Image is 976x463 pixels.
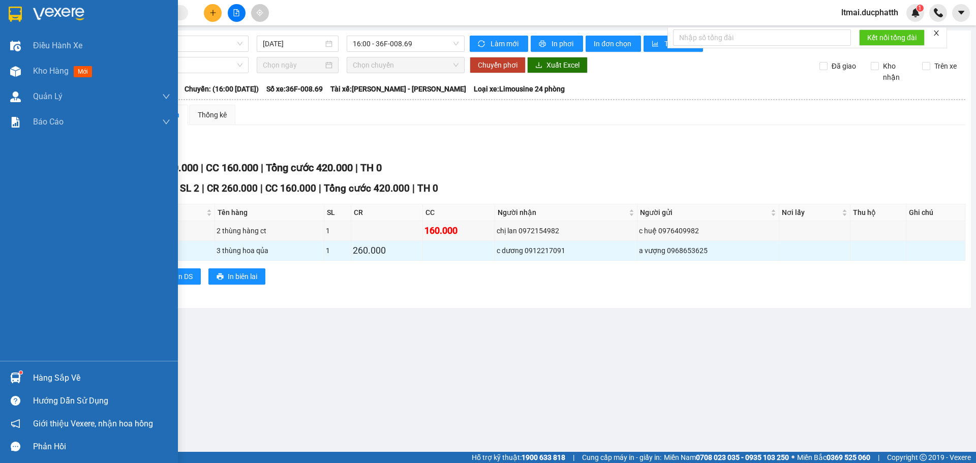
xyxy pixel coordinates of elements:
[355,162,358,174] span: |
[11,419,20,428] span: notification
[664,452,789,463] span: Miền Nam
[351,204,423,221] th: CR
[11,442,20,451] span: message
[217,273,224,281] span: printer
[162,92,170,101] span: down
[586,36,641,52] button: In đơn chọn
[208,268,265,285] button: printerIn biên lai
[10,117,21,128] img: solution-icon
[522,453,565,461] strong: 1900 633 818
[782,207,840,218] span: Nơi lấy
[33,39,82,52] span: Điều hành xe
[206,162,258,174] span: CC 160.000
[11,396,20,406] span: question-circle
[10,66,21,77] img: warehouse-icon
[256,9,263,16] span: aim
[696,453,789,461] strong: 0708 023 035 - 0935 103 250
[639,245,777,256] div: a vượng 0968653625
[535,61,542,70] span: download
[201,162,203,174] span: |
[360,162,382,174] span: TH 0
[162,118,170,126] span: down
[652,40,660,48] span: bar-chart
[204,4,222,22] button: plus
[74,66,92,77] span: mới
[911,8,920,17] img: icon-new-feature
[260,182,263,194] span: |
[217,245,322,256] div: 3 thùng hoa qủa
[33,417,153,430] span: Giới thiệu Vexere, nhận hoa hồng
[176,271,193,282] span: In DS
[9,7,22,22] img: logo-vxr
[353,243,421,258] div: 260.000
[859,29,925,46] button: Kết nối tổng đài
[833,6,906,19] span: ltmai.ducphatth
[33,90,63,103] span: Quản Lý
[33,115,64,128] span: Báo cáo
[644,36,703,52] button: bar-chartThống kê
[198,109,227,120] div: Thống kê
[474,83,565,95] span: Loại xe: Limousine 24 phòng
[233,9,240,16] span: file-add
[470,36,528,52] button: syncLàm mới
[157,268,201,285] button: printerIn DS
[19,371,22,374] sup: 1
[639,225,777,236] div: c huệ 0976409982
[527,57,588,73] button: downloadXuất Excel
[491,38,520,49] span: Làm mới
[33,393,170,409] div: Hướng dẫn sử dụng
[906,204,965,221] th: Ghi chú
[879,60,914,83] span: Kho nhận
[330,83,466,95] span: Tài xế: [PERSON_NAME] - [PERSON_NAME]
[478,40,486,48] span: sync
[324,182,410,194] span: Tổng cước 420.000
[546,59,579,71] span: Xuất Excel
[263,38,323,49] input: 13/08/2025
[470,57,526,73] button: Chuyển phơi
[917,5,924,12] sup: 1
[573,452,574,463] span: |
[594,38,633,49] span: In đơn chọn
[266,83,323,95] span: Số xe: 36F-008.69
[850,204,906,221] th: Thu hộ
[207,182,258,194] span: CR 260.000
[412,182,415,194] span: |
[867,32,917,43] span: Kết nối tổng đài
[918,5,922,12] span: 1
[217,225,322,236] div: 2 thùng hàng ct
[209,9,217,16] span: plus
[353,36,459,51] span: 16:00 - 36F-008.69
[228,271,257,282] span: In biên lai
[920,454,927,461] span: copyright
[265,182,316,194] span: CC 160.000
[952,4,970,22] button: caret-down
[33,66,69,76] span: Kho hàng
[957,8,966,17] span: caret-down
[10,91,21,102] img: warehouse-icon
[319,182,321,194] span: |
[423,204,495,221] th: CC
[472,452,565,463] span: Hỗ trợ kỹ thuật:
[180,182,199,194] span: SL 2
[424,224,493,238] div: 160.000
[640,207,769,218] span: Người gửi
[878,452,879,463] span: |
[497,225,635,236] div: chị lan 0972154982
[828,60,860,72] span: Đã giao
[10,373,21,383] img: warehouse-icon
[497,245,635,256] div: c dương 0912217091
[539,40,547,48] span: printer
[582,452,661,463] span: Cung cấp máy in - giấy in:
[791,455,795,459] span: ⚪️
[10,41,21,51] img: warehouse-icon
[202,182,204,194] span: |
[933,29,940,37] span: close
[266,162,353,174] span: Tổng cước 420.000
[827,453,870,461] strong: 0369 525 060
[324,204,351,221] th: SL
[934,8,943,17] img: phone-icon
[261,162,263,174] span: |
[498,207,626,218] span: Người nhận
[797,452,870,463] span: Miền Bắc
[673,29,851,46] input: Nhập số tổng đài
